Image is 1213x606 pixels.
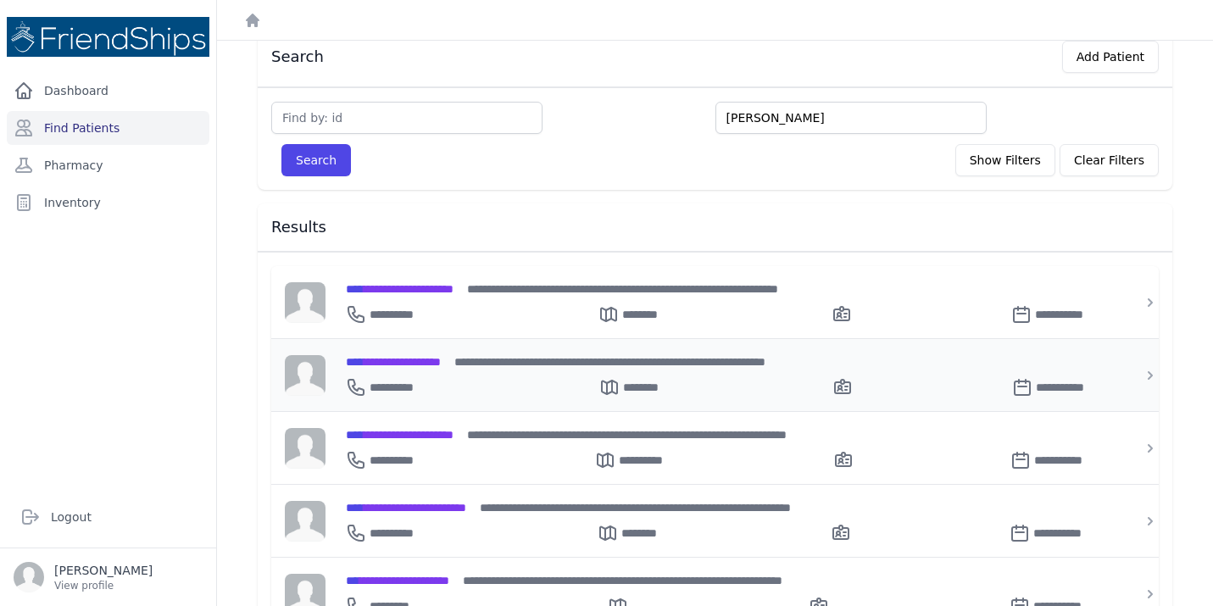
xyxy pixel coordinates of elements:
[1060,144,1159,176] button: Clear Filters
[7,17,209,57] img: Medical Missions EMR
[285,501,326,542] img: person-242608b1a05df3501eefc295dc1bc67a.jpg
[1062,41,1159,73] button: Add Patient
[14,562,203,592] a: [PERSON_NAME] View profile
[281,144,351,176] button: Search
[14,500,203,534] a: Logout
[7,74,209,108] a: Dashboard
[285,428,326,469] img: person-242608b1a05df3501eefc295dc1bc67a.jpg
[955,144,1055,176] button: Show Filters
[285,355,326,396] img: person-242608b1a05df3501eefc295dc1bc67a.jpg
[271,47,324,67] h3: Search
[54,562,153,579] p: [PERSON_NAME]
[54,579,153,592] p: View profile
[285,282,326,323] img: person-242608b1a05df3501eefc295dc1bc67a.jpg
[271,102,543,134] input: Find by: id
[271,217,1159,237] h3: Results
[7,186,209,220] a: Inventory
[715,102,987,134] input: Search by: name, government id or phone
[7,148,209,182] a: Pharmacy
[7,111,209,145] a: Find Patients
